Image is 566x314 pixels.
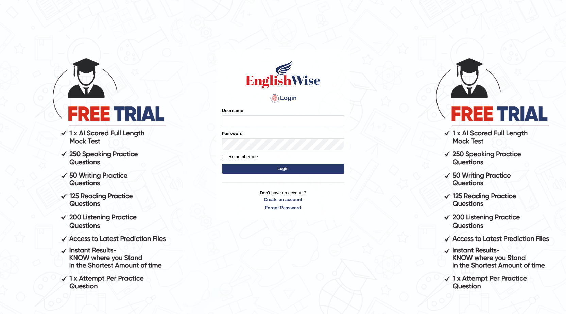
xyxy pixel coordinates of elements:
[222,107,243,114] label: Username
[222,130,243,137] label: Password
[244,59,322,89] img: Logo of English Wise sign in for intelligent practice with AI
[222,189,344,211] p: Don't have an account?
[222,164,344,174] button: Login
[222,93,344,104] h4: Login
[222,153,258,160] label: Remember me
[222,196,344,203] a: Create an account
[222,155,226,159] input: Remember me
[222,204,344,211] a: Forgot Password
